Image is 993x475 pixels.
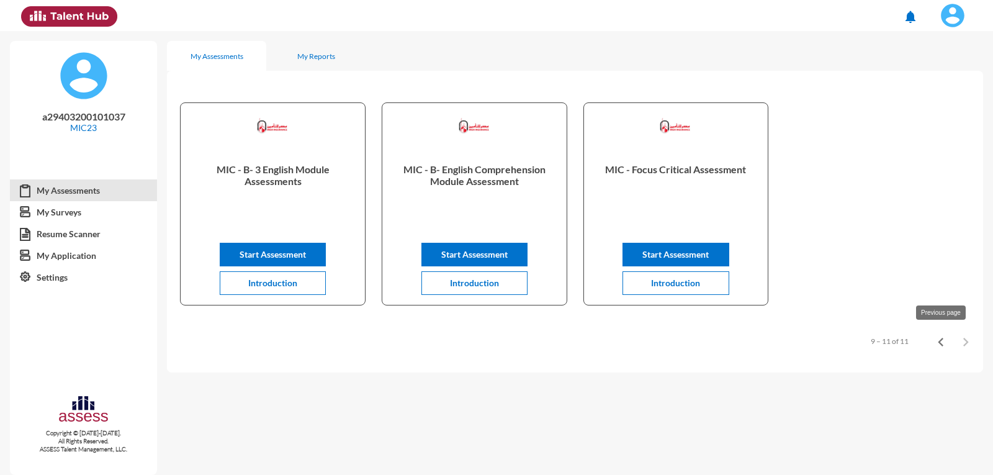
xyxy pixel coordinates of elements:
[10,223,157,245] a: Resume Scanner
[10,245,157,267] a: My Application
[220,243,326,266] button: Start Assessment
[871,337,909,346] div: 9 – 11 of 11
[903,9,918,24] mat-icon: notifications
[220,249,326,260] a: Start Assessment
[20,111,147,122] p: a29403200101037
[421,271,528,295] button: Introduction
[642,249,709,260] span: Start Assessment
[220,271,326,295] button: Introduction
[10,201,157,224] a: My Surveys
[594,163,758,213] p: MIC - Focus Critical Assessment
[191,52,243,61] div: My Assessments
[297,52,335,61] div: My Reports
[953,328,978,353] button: Next page
[58,394,109,427] img: assesscompany-logo.png
[421,249,528,260] a: Start Assessment
[454,113,495,139] img: e9511300-b1f2-11ed-a098-77f33bda2b81_%20MIC%20-%20B-%20English%20Comprehension%20Module%20Assessment
[20,122,147,133] p: MIC23
[10,429,157,453] p: Copyright © [DATE]-[DATE]. All Rights Reserved. ASSESS Talent Management, LLC.
[240,249,306,260] span: Start Assessment
[10,179,157,202] a: My Assessments
[10,266,157,289] a: Settings
[253,113,293,139] img: c6fda620-b1f1-11ed-a098-77f33bda2b81_%20MIC%20-%20B-%203%20English%20Module%20Assessments
[655,113,696,139] img: 06852590-b1f0-11ed-a098-77f33bda2b81_%20MIC%20-%20AD%20-Focus%20Critical%20Assessment
[622,271,729,295] button: Introduction
[622,243,729,266] button: Start Assessment
[59,51,109,101] img: default%20profile%20image.svg
[191,163,355,213] p: MIC - B- 3 English Module Assessments
[622,249,729,260] a: Start Assessment
[651,278,700,288] span: Introduction
[421,243,528,266] button: Start Assessment
[450,278,499,288] span: Introduction
[441,249,508,260] span: Start Assessment
[928,328,953,353] button: Previous page
[392,163,557,213] p: MIC - B- English Comprehension Module Assessment
[248,278,297,288] span: Introduction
